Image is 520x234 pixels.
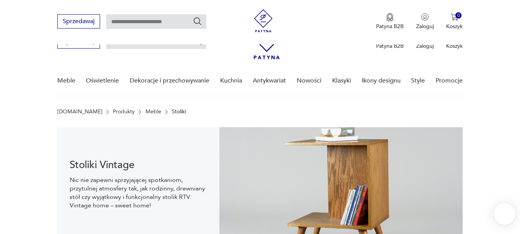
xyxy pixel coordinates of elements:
button: Szukaj [193,17,202,26]
button: Zaloguj [416,13,434,30]
a: Promocje [436,66,463,96]
button: Patyna B2B [376,13,404,30]
button: 0Koszyk [446,13,463,30]
a: Nowości [297,66,321,96]
h1: Stoliki Vintage [70,160,207,170]
p: Stoliki [172,109,186,115]
p: Patyna B2B [376,23,404,30]
p: Zaloguj [416,23,434,30]
a: Sprzedawaj [57,39,100,45]
a: Meble [145,109,161,115]
a: Dekoracje i przechowywanie [130,66,209,96]
img: Patyna - sklep z meblami i dekoracjami vintage [252,9,275,32]
a: [DOMAIN_NAME] [57,109,102,115]
p: Koszyk [446,23,463,30]
a: Kuchnia [220,66,242,96]
img: Ikona koszyka [451,13,458,21]
p: Koszyk [446,42,463,50]
p: Patyna B2B [376,42,404,50]
button: Sprzedawaj [57,14,100,29]
a: Ikona medaluPatyna B2B [376,13,404,30]
p: Nic nie zapewni sprzyjającej spotkaniom, przytulnej atmosfery tak, jak rodzinny, drewniany stół c... [70,176,207,210]
a: Oświetlenie [86,66,119,96]
a: Sprzedawaj [57,19,100,25]
img: Ikona medalu [386,13,394,22]
a: Antykwariat [253,66,286,96]
div: 0 [455,12,462,19]
a: Klasyki [332,66,351,96]
a: Produkty [113,109,135,115]
img: Ikonka użytkownika [421,13,429,21]
a: Meble [57,66,75,96]
p: Zaloguj [416,42,434,50]
iframe: Smartsupp widget button [494,203,515,225]
a: Style [411,66,425,96]
a: Ikony designu [362,66,401,96]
